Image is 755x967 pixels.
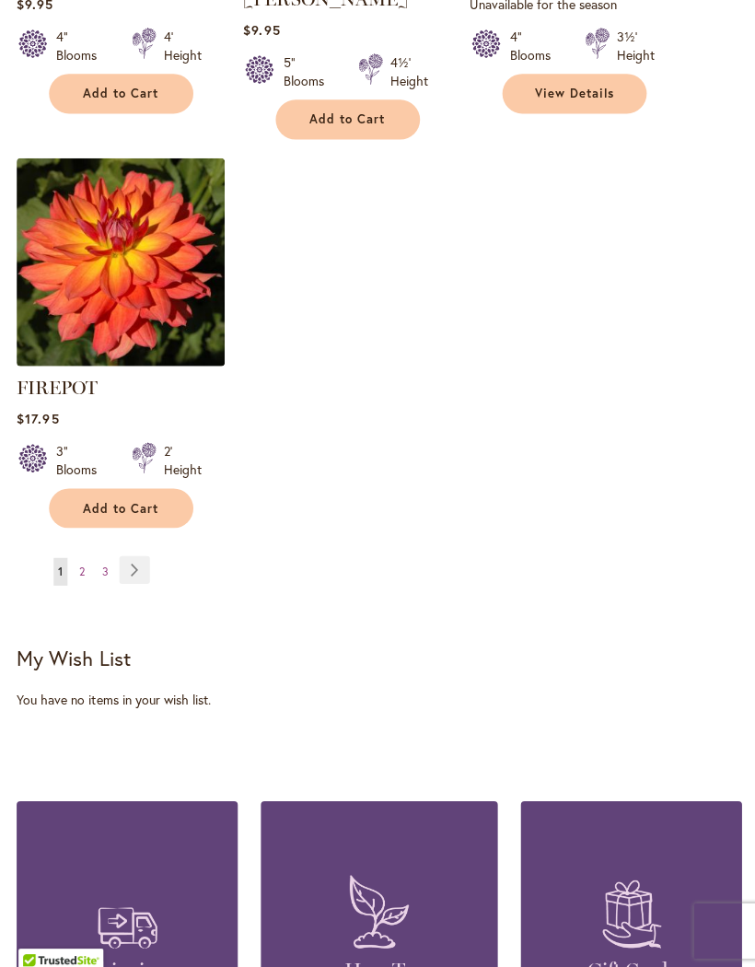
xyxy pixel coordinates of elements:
[75,555,89,583] a: 2
[274,99,418,139] button: Add to Cart
[58,562,63,576] span: 1
[17,375,98,397] a: FIREPOT
[389,53,426,90] div: 4½' Height
[49,74,192,113] button: Add to Cart
[83,498,158,514] span: Add to Cart
[500,74,644,113] a: View Details
[49,486,192,526] button: Add to Cart
[614,28,652,64] div: 3½' Height
[308,111,384,127] span: Add to Cart
[282,53,334,90] div: 5" Blooms
[97,555,112,583] a: 3
[17,408,59,425] span: $17.95
[83,86,158,101] span: Add to Cart
[163,440,201,477] div: 2' Height
[101,562,108,576] span: 3
[56,28,109,64] div: 4" Blooms
[14,902,65,953] iframe: Launch Accessibility Center
[532,86,611,101] span: View Details
[163,28,201,64] div: 4' Height
[17,351,224,368] a: FIREPOT
[507,28,560,64] div: 4" Blooms
[17,687,738,705] div: You have no items in your wish list.
[242,21,279,39] span: $9.95
[79,562,85,576] span: 2
[17,642,130,669] strong: My Wish List
[56,440,109,477] div: 3" Blooms
[17,157,224,365] img: FIREPOT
